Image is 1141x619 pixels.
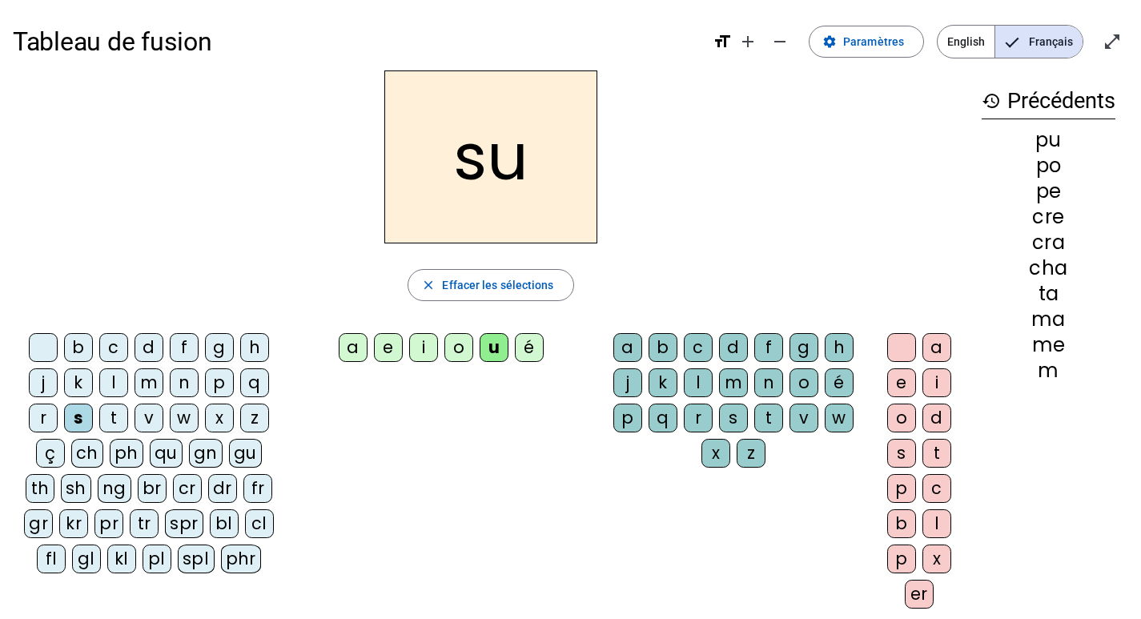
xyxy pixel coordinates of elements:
div: fl [37,545,66,573]
div: w [825,404,854,432]
div: c [922,474,951,503]
div: ng [98,474,131,503]
button: Augmenter la taille de la police [732,26,764,58]
button: Entrer en plein écran [1096,26,1128,58]
div: x [205,404,234,432]
div: pr [94,509,123,538]
div: a [339,333,368,362]
div: h [240,333,269,362]
div: er [905,580,934,609]
span: English [938,26,994,58]
div: x [922,545,951,573]
div: e [887,368,916,397]
div: po [982,156,1115,175]
div: bl [210,509,239,538]
span: Français [995,26,1083,58]
div: ph [110,439,143,468]
h2: su [384,70,597,243]
div: c [684,333,713,362]
h3: Précédents [982,83,1115,119]
div: h [825,333,854,362]
button: Effacer les sélections [408,269,573,301]
mat-icon: add [738,32,757,51]
div: z [240,404,269,432]
div: dr [208,474,237,503]
div: cha [982,259,1115,278]
div: a [922,333,951,362]
mat-icon: history [982,91,1001,111]
div: i [922,368,951,397]
mat-icon: remove [770,32,789,51]
div: w [170,404,199,432]
div: c [99,333,128,362]
div: é [825,368,854,397]
div: ma [982,310,1115,329]
div: g [205,333,234,362]
div: pe [982,182,1115,201]
div: p [205,368,234,397]
div: v [789,404,818,432]
div: gl [72,545,101,573]
div: x [701,439,730,468]
div: l [684,368,713,397]
div: u [480,333,508,362]
div: d [922,404,951,432]
div: p [887,545,916,573]
button: Paramètres [809,26,924,58]
div: q [240,368,269,397]
div: o [887,404,916,432]
div: ch [71,439,103,468]
div: br [138,474,167,503]
div: k [649,368,677,397]
div: b [649,333,677,362]
div: a [613,333,642,362]
button: Diminuer la taille de la police [764,26,796,58]
div: m [135,368,163,397]
div: tr [130,509,159,538]
div: i [409,333,438,362]
mat-icon: open_in_full [1103,32,1122,51]
div: phr [221,545,262,573]
div: d [135,333,163,362]
div: s [64,404,93,432]
span: Paramètres [843,32,904,51]
div: r [684,404,713,432]
span: Effacer les sélections [442,275,553,295]
div: fr [243,474,272,503]
div: pu [982,131,1115,150]
div: f [754,333,783,362]
div: pl [143,545,171,573]
div: t [99,404,128,432]
div: m [982,361,1115,380]
div: th [26,474,54,503]
div: o [444,333,473,362]
div: v [135,404,163,432]
div: cr [173,474,202,503]
div: z [737,439,765,468]
div: r [29,404,58,432]
div: g [789,333,818,362]
div: s [719,404,748,432]
div: gu [229,439,262,468]
div: j [613,368,642,397]
div: é [515,333,544,362]
div: s [887,439,916,468]
mat-icon: format_size [713,32,732,51]
div: qu [150,439,183,468]
h1: Tableau de fusion [13,16,700,67]
div: sh [61,474,91,503]
div: f [170,333,199,362]
div: kr [59,509,88,538]
div: cre [982,207,1115,227]
div: spr [165,509,203,538]
div: ç [36,439,65,468]
div: p [887,474,916,503]
div: t [754,404,783,432]
div: m [719,368,748,397]
div: d [719,333,748,362]
div: b [887,509,916,538]
div: j [29,368,58,397]
div: k [64,368,93,397]
div: n [754,368,783,397]
div: p [613,404,642,432]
